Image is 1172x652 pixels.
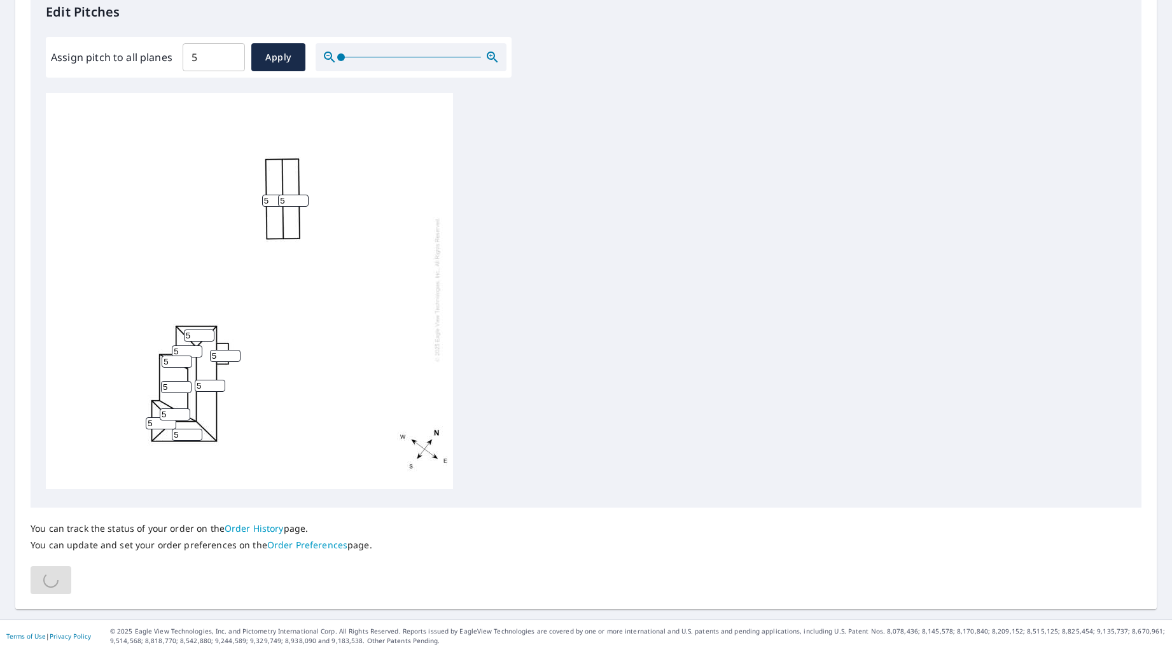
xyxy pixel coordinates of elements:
[6,632,46,641] a: Terms of Use
[262,50,295,66] span: Apply
[31,539,372,551] p: You can update and set your order preferences on the page.
[51,50,172,65] label: Assign pitch to all planes
[251,43,305,71] button: Apply
[267,539,347,551] a: Order Preferences
[31,523,372,534] p: You can track the status of your order on the page.
[50,632,91,641] a: Privacy Policy
[110,627,1166,646] p: © 2025 Eagle View Technologies, Inc. and Pictometry International Corp. All Rights Reserved. Repo...
[225,522,284,534] a: Order History
[46,3,1126,22] p: Edit Pitches
[183,39,245,75] input: 00.0
[6,632,91,640] p: |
